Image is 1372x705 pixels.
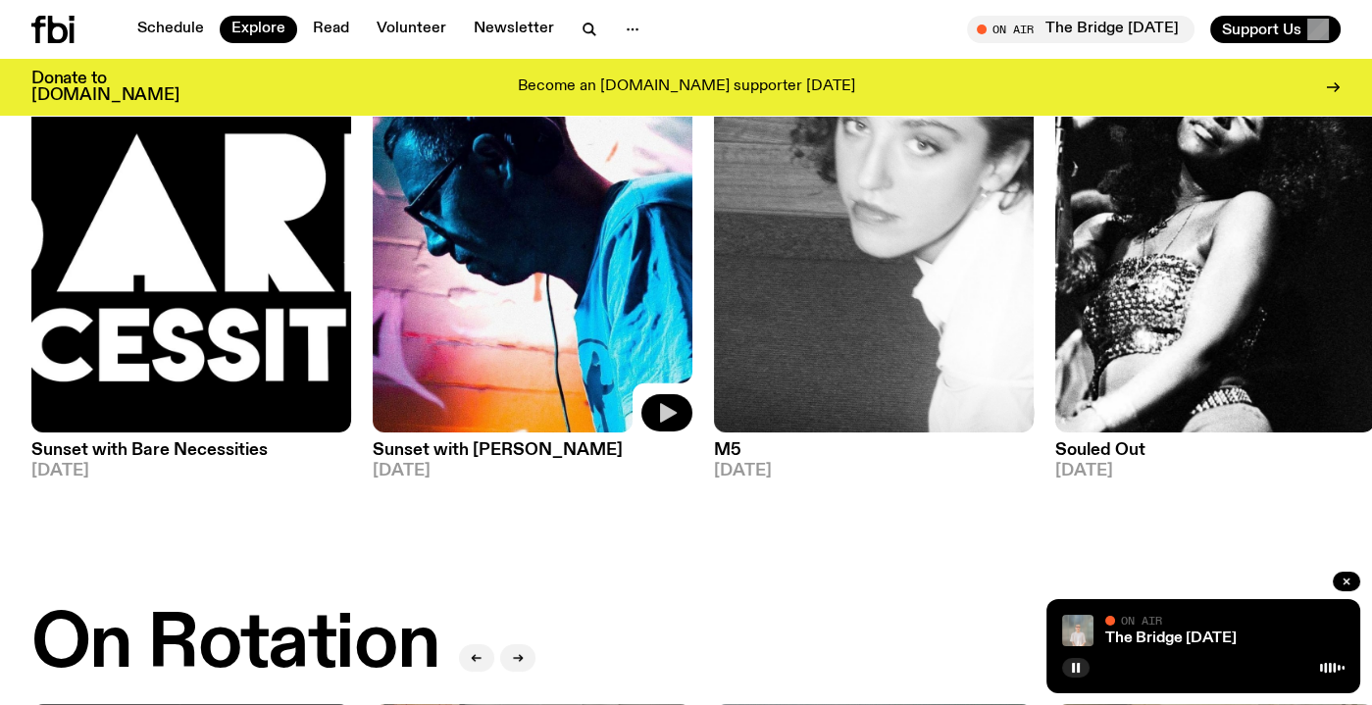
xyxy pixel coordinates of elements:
[1105,630,1237,646] a: The Bridge [DATE]
[1062,615,1093,646] img: Mara stands in front of a frosted glass wall wearing a cream coloured t-shirt and black glasses. ...
[31,442,351,459] h3: Sunset with Bare Necessities
[714,442,1034,459] h3: M5
[967,16,1194,43] button: On AirThe Bridge [DATE]
[518,78,855,96] p: Become an [DOMAIN_NAME] supporter [DATE]
[1222,21,1301,38] span: Support Us
[714,432,1034,479] a: M5[DATE]
[714,463,1034,479] span: [DATE]
[126,16,216,43] a: Schedule
[31,6,351,432] img: Bare Necessities
[373,432,692,479] a: Sunset with [PERSON_NAME][DATE]
[714,6,1034,432] img: A black and white photo of Lilly wearing a white blouse and looking up at the camera.
[220,16,297,43] a: Explore
[462,16,566,43] a: Newsletter
[365,16,458,43] a: Volunteer
[31,463,351,479] span: [DATE]
[373,463,692,479] span: [DATE]
[1121,614,1162,627] span: On Air
[373,6,692,432] img: Simon Caldwell stands side on, looking downwards. He has headphones on. Behind him is a brightly ...
[31,432,351,479] a: Sunset with Bare Necessities[DATE]
[373,442,692,459] h3: Sunset with [PERSON_NAME]
[1210,16,1341,43] button: Support Us
[301,16,361,43] a: Read
[31,71,179,104] h3: Donate to [DOMAIN_NAME]
[31,608,439,682] h2: On Rotation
